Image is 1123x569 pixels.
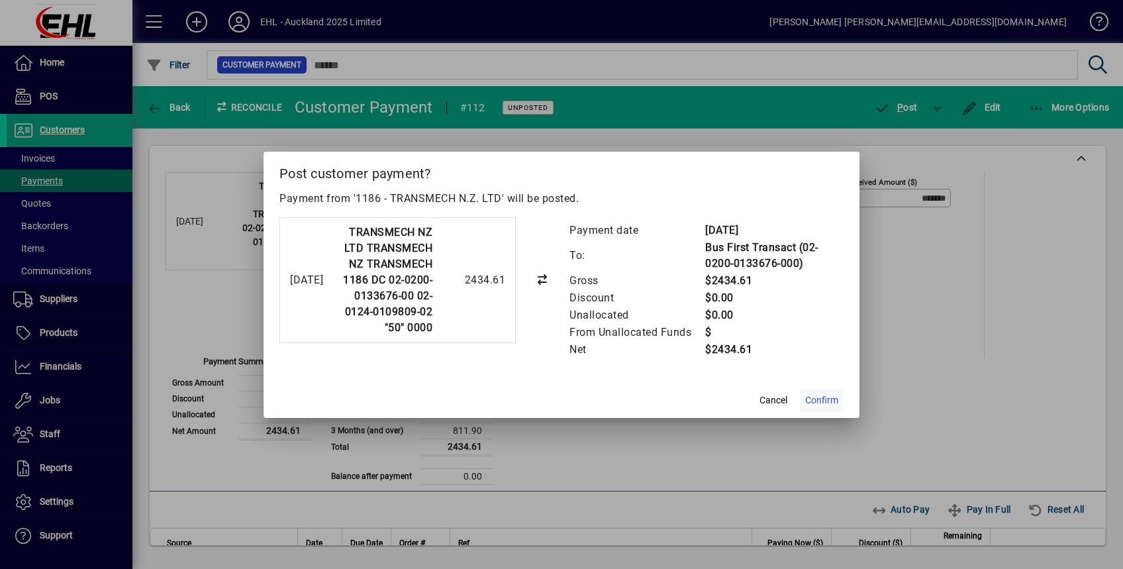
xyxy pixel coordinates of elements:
div: [DATE] [290,272,323,288]
td: Unallocated [569,307,705,324]
td: $2434.61 [705,272,844,289]
button: Cancel [752,389,795,413]
p: Payment from '1186 - TRANSMECH N.Z. LTD' will be posted. [279,191,844,207]
td: $2434.61 [705,341,844,358]
td: Discount [569,289,705,307]
td: Net [569,341,705,358]
td: From Unallocated Funds [569,324,705,341]
h2: Post customer payment? [264,152,859,190]
td: To: [569,239,705,272]
span: Confirm [805,393,838,407]
td: Bus First Transact (02-0200-0133676-000) [705,239,844,272]
td: Payment date [569,222,705,239]
td: Gross [569,272,705,289]
span: Cancel [759,393,787,407]
strong: TRANSMECH NZ LTD TRANSMECH NZ TRANSMECH 1186 DC 02-0200-0133676-00 02-0124-0109809-02 "50" 0000 [343,226,432,334]
td: $0.00 [705,307,844,324]
div: 2434.61 [439,272,505,288]
td: $0.00 [705,289,844,307]
td: [DATE] [705,222,844,239]
button: Confirm [800,389,844,413]
td: $ [705,324,844,341]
